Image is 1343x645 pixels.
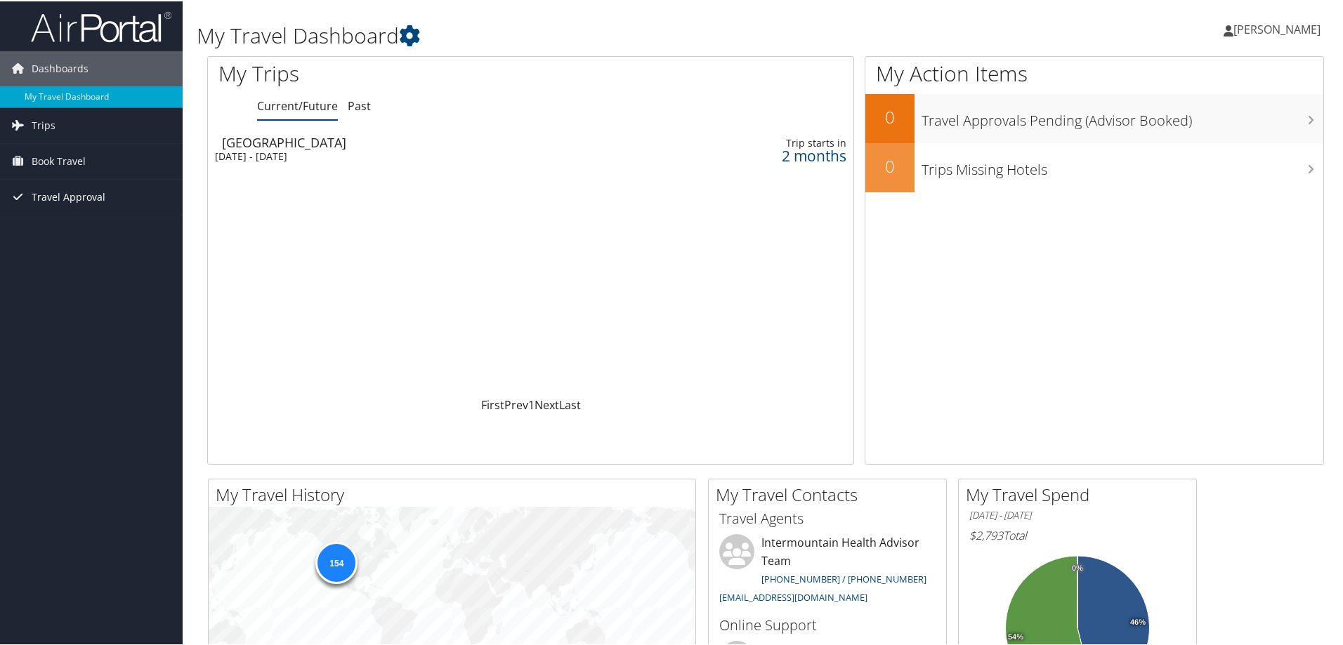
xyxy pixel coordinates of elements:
[969,526,1003,542] span: $2,793
[218,58,574,87] h1: My Trips
[922,152,1323,178] h3: Trips Missing Hotels
[719,614,936,634] h3: Online Support
[1072,563,1083,571] tspan: 0%
[348,97,371,112] a: Past
[865,142,1323,191] a: 0Trips Missing Hotels
[257,97,338,112] a: Current/Future
[692,135,847,148] div: Trip starts in
[222,135,617,147] div: [GEOGRAPHIC_DATA]
[504,396,528,411] a: Prev
[969,526,1186,542] h6: Total
[1233,20,1321,36] span: [PERSON_NAME]
[215,149,610,161] div: [DATE] - [DATE]
[719,507,936,527] h3: Travel Agents
[969,507,1186,521] h6: [DATE] - [DATE]
[966,481,1196,505] h2: My Travel Spend
[528,396,535,411] a: 1
[32,107,55,142] span: Trips
[1130,617,1146,625] tspan: 46%
[865,104,915,128] h2: 0
[216,481,695,505] h2: My Travel History
[716,481,946,505] h2: My Travel Contacts
[761,571,926,584] a: [PHONE_NUMBER] / [PHONE_NUMBER]
[865,93,1323,142] a: 0Travel Approvals Pending (Advisor Booked)
[1224,7,1335,49] a: [PERSON_NAME]
[31,9,171,42] img: airportal-logo.png
[719,590,867,602] a: [EMAIL_ADDRESS][DOMAIN_NAME]
[197,20,955,49] h1: My Travel Dashboard
[692,148,847,161] div: 2 months
[712,533,943,608] li: Intermountain Health Advisor Team
[922,102,1323,129] h3: Travel Approvals Pending (Advisor Booked)
[1008,632,1023,640] tspan: 54%
[865,58,1323,87] h1: My Action Items
[481,396,504,411] a: First
[32,178,105,213] span: Travel Approval
[315,540,358,583] div: 154
[32,50,89,85] span: Dashboards
[559,396,581,411] a: Last
[32,142,86,178] span: Book Travel
[865,153,915,177] h2: 0
[535,396,559,411] a: Next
